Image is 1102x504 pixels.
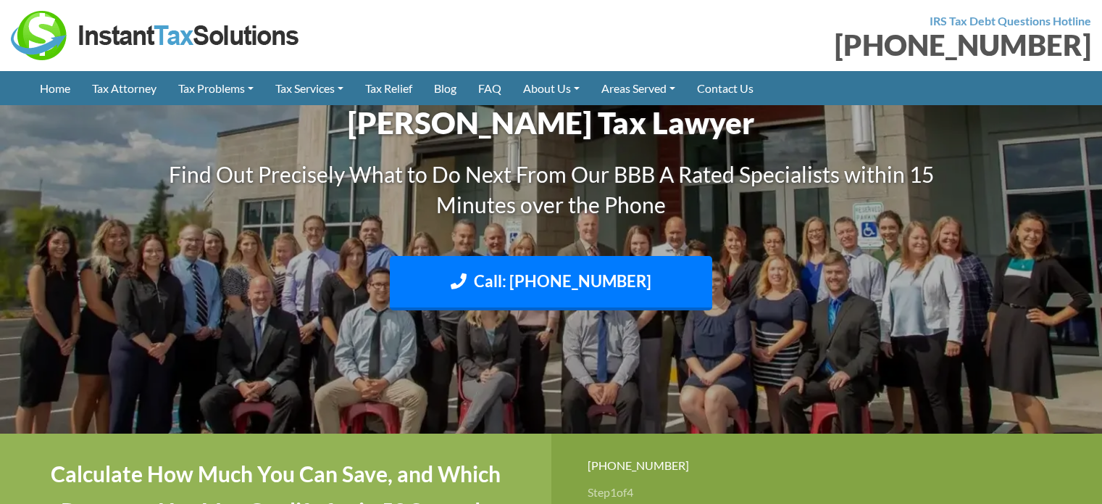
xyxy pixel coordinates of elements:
[264,71,354,105] a: Tax Services
[588,455,1066,475] div: [PHONE_NUMBER]
[930,14,1091,28] strong: IRS Tax Debt Questions Hotline
[390,256,712,310] a: Call: [PHONE_NUMBER]
[562,30,1092,59] div: [PHONE_NUMBER]
[149,102,953,144] h1: [PERSON_NAME] Tax Lawyer
[11,27,301,41] a: Instant Tax Solutions Logo
[167,71,264,105] a: Tax Problems
[627,485,633,499] span: 4
[81,71,167,105] a: Tax Attorney
[11,11,301,60] img: Instant Tax Solutions Logo
[588,487,1066,498] h3: Step of
[354,71,423,105] a: Tax Relief
[686,71,764,105] a: Contact Us
[512,71,590,105] a: About Us
[467,71,512,105] a: FAQ
[149,159,953,220] h3: Find Out Precisely What to Do Next From Our BBB A Rated Specialists within 15 Minutes over the Phone
[29,71,81,105] a: Home
[590,71,686,105] a: Areas Served
[423,71,467,105] a: Blog
[610,485,617,499] span: 1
